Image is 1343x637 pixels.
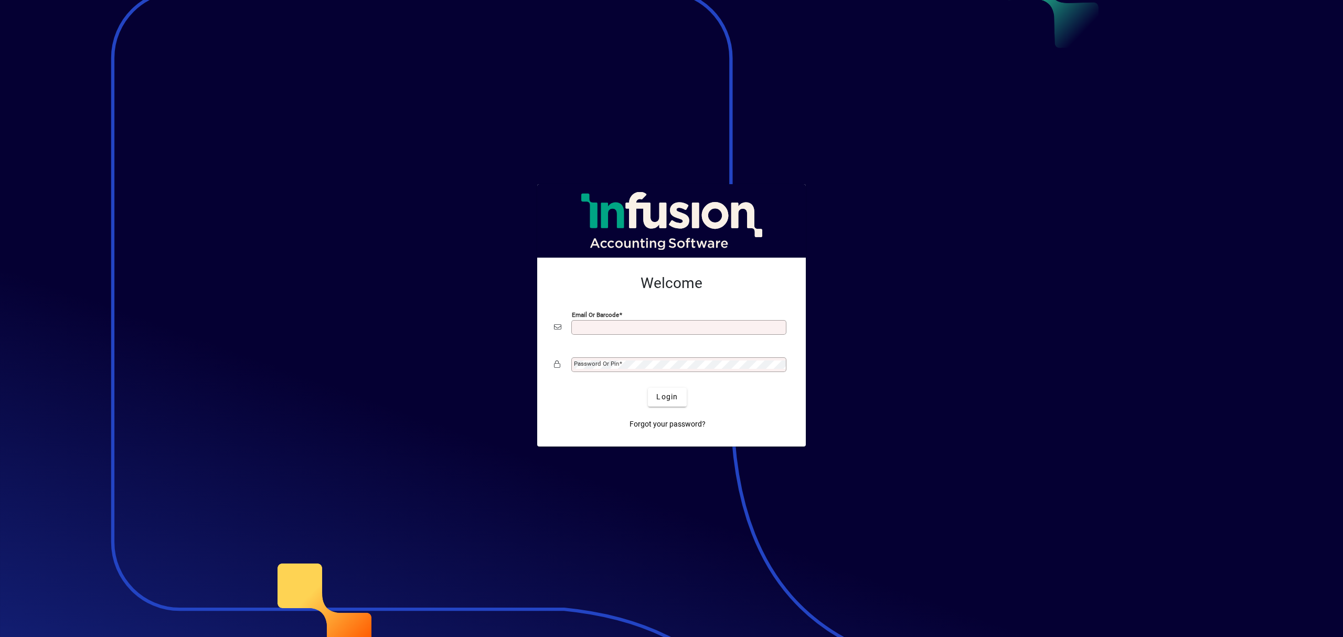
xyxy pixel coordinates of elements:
span: Login [656,391,678,402]
button: Login [648,388,686,407]
a: Forgot your password? [625,415,710,434]
mat-label: Password or Pin [574,360,619,367]
h2: Welcome [554,274,789,292]
span: Forgot your password? [630,419,706,430]
mat-label: Email or Barcode [572,311,619,318]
